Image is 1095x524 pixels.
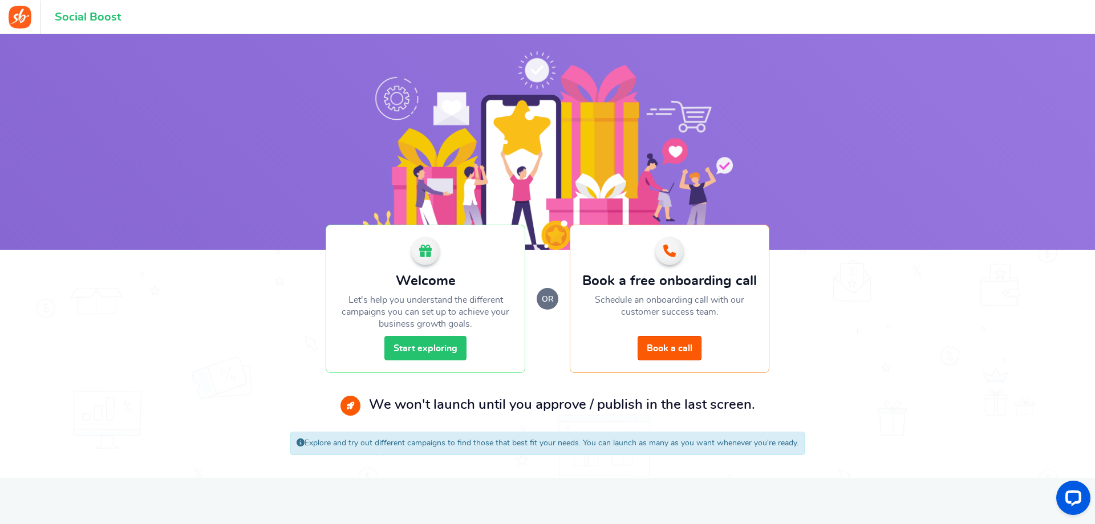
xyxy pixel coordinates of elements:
span: Let's help you understand the different campaigns you can set up to achieve your business growth ... [342,295,509,328]
span: Schedule an onboarding call with our customer success team. [595,295,744,316]
h1: Social Boost [55,11,121,23]
h2: Welcome [338,274,513,289]
img: Social Boost [9,6,31,29]
div: Explore and try out different campaigns to find those that best fit your needs. You can launch as... [290,432,805,456]
h2: Book a free onboarding call [582,274,757,289]
a: Book a call [638,336,701,360]
small: or [537,288,558,310]
a: Start exploring [384,336,467,360]
iframe: LiveChat chat widget [1047,476,1095,524]
img: Social Boost [362,51,733,250]
p: We won't launch until you approve / publish in the last screen. [369,396,755,415]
